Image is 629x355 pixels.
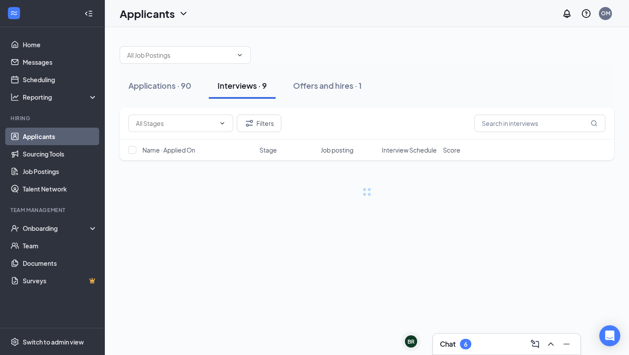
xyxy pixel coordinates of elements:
[23,145,97,163] a: Sourcing Tools
[23,163,97,180] a: Job Postings
[23,224,90,233] div: Onboarding
[321,146,353,154] span: Job posting
[136,118,215,128] input: All Stages
[120,6,175,21] h1: Applicants
[236,52,243,59] svg: ChevronDown
[10,338,19,346] svg: Settings
[84,9,93,18] svg: Collapse
[259,146,277,154] span: Stage
[581,8,591,19] svg: QuestionInfo
[293,80,362,91] div: Offers and hires · 1
[23,53,97,71] a: Messages
[10,93,19,101] svg: Analysis
[178,8,189,19] svg: ChevronDown
[408,338,415,345] div: BR
[440,339,456,349] h3: Chat
[23,128,97,145] a: Applicants
[23,237,97,254] a: Team
[23,272,97,289] a: SurveysCrown
[10,224,19,233] svg: UserCheck
[10,206,96,214] div: Team Management
[601,10,610,17] div: OM
[382,146,437,154] span: Interview Schedule
[23,338,84,346] div: Switch to admin view
[23,71,97,88] a: Scheduling
[127,50,233,60] input: All Job Postings
[464,341,467,348] div: 6
[218,80,267,91] div: Interviews · 9
[128,80,191,91] div: Applications · 90
[443,146,460,154] span: Score
[474,115,605,132] input: Search in interviews
[244,118,255,129] svg: Filter
[599,325,620,346] div: Open Intercom Messenger
[561,339,572,349] svg: Minimize
[219,120,226,127] svg: ChevronDown
[23,180,97,198] a: Talent Network
[560,337,574,351] button: Minimize
[237,115,281,132] button: Filter Filters
[528,337,542,351] button: ComposeMessage
[591,120,598,127] svg: MagnifyingGlass
[23,36,97,53] a: Home
[546,339,556,349] svg: ChevronUp
[10,9,18,17] svg: WorkstreamLogo
[544,337,558,351] button: ChevronUp
[142,146,195,154] span: Name · Applied On
[530,339,540,349] svg: ComposeMessage
[23,93,98,101] div: Reporting
[562,8,572,19] svg: Notifications
[23,254,97,272] a: Documents
[10,115,96,122] div: Hiring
